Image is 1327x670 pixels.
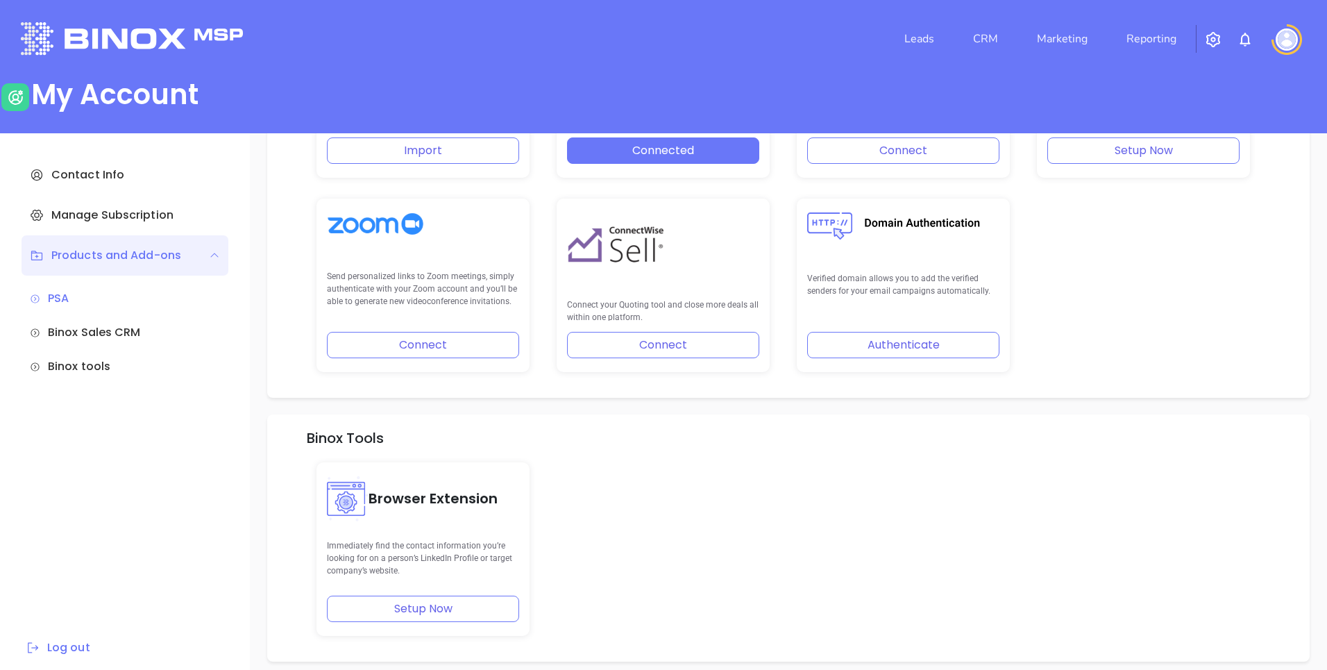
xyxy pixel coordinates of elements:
button: Connect [567,332,759,358]
div: Binox Sales CRM [30,324,220,341]
div: PSA [30,290,220,307]
p: Connect your Quoting tool and close more deals all within one platform. [567,299,759,321]
button: Connect [327,332,519,358]
button: Setup Now [1047,137,1240,164]
span: Browser Extension [369,489,498,508]
a: Leads [899,25,940,53]
div: Binox tools [30,358,220,375]
p: Immediately find the contact information you’re looking for on a person’s LinkedIn Profile or tar... [327,539,519,578]
button: Authenticate [807,332,999,358]
div: Products and Add-ons [30,247,181,264]
div: Products and Add-ons [22,235,228,276]
div: Contact Info [22,155,228,195]
p: Verified domain allows you to add the verified senders for your email campaigns automatically. [807,272,999,310]
a: Reporting [1121,25,1182,53]
img: user [1,83,29,111]
img: iconSetting [1205,31,1222,48]
h5: Binox Tools [307,430,1270,446]
a: CRM [967,25,1004,53]
img: logo [21,22,243,55]
div: My Account [31,78,198,111]
button: Connect [807,137,999,164]
div: Manage Subscription [22,195,228,235]
button: Log out [22,639,94,657]
button: Import [327,137,519,164]
p: Send personalized links to Zoom meetings, simply authenticate with your Zoom account and you’ll b... [327,270,519,308]
img: iconNotification [1237,31,1253,48]
img: user [1276,28,1298,51]
button: Connected [567,137,759,164]
a: Marketing [1031,25,1093,53]
button: Setup Now [327,596,519,622]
